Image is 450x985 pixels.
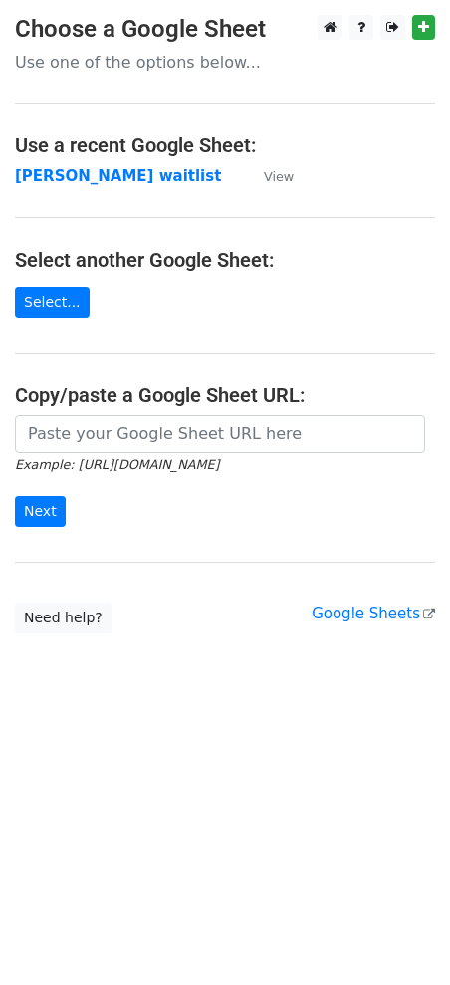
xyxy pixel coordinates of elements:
h4: Copy/paste a Google Sheet URL: [15,383,435,407]
small: View [264,169,294,184]
input: Next [15,496,66,527]
h4: Use a recent Google Sheet: [15,133,435,157]
h3: Choose a Google Sheet [15,15,435,44]
p: Use one of the options below... [15,52,435,73]
h4: Select another Google Sheet: [15,248,435,272]
small: Example: [URL][DOMAIN_NAME] [15,457,219,472]
a: View [244,167,294,185]
input: Paste your Google Sheet URL here [15,415,425,453]
a: Select... [15,287,90,318]
a: [PERSON_NAME] waitlist [15,167,221,185]
a: Google Sheets [312,605,435,622]
a: Need help? [15,603,112,633]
